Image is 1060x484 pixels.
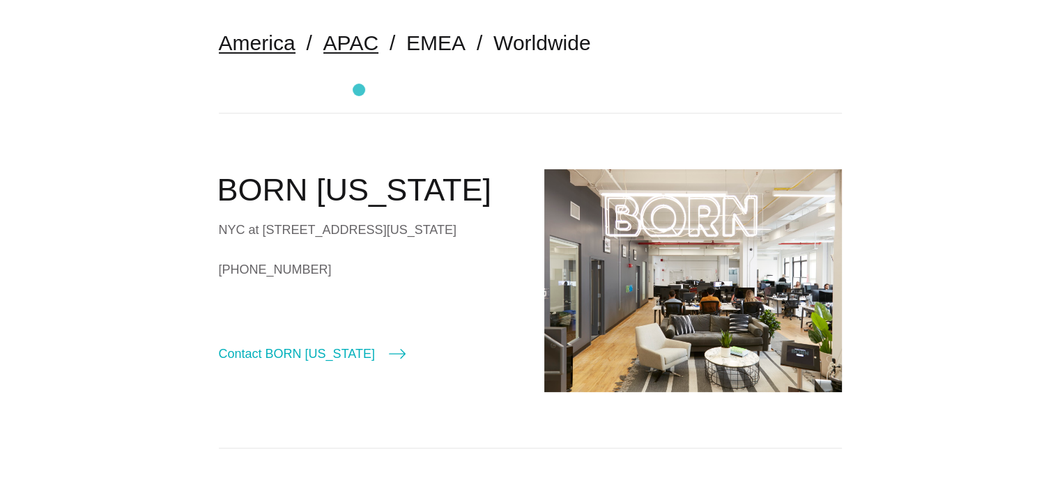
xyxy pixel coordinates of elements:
[493,31,591,54] a: Worldwide
[323,31,378,54] a: APAC
[219,344,406,364] a: Contact BORN [US_STATE]
[217,169,516,211] h2: BORN [US_STATE]
[406,31,466,54] a: EMEA
[219,219,516,240] div: NYC at [STREET_ADDRESS][US_STATE]
[219,259,516,280] a: [PHONE_NUMBER]
[219,31,295,54] a: America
